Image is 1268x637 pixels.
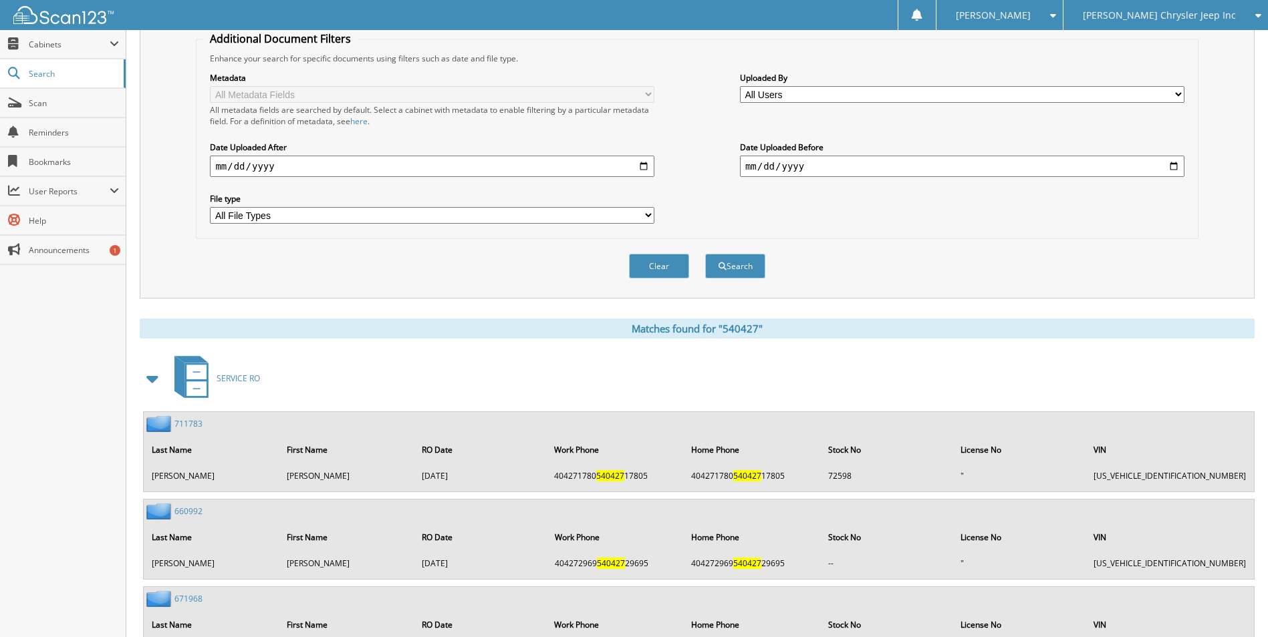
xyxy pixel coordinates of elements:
a: 711783 [174,418,203,429]
th: First Name [280,523,414,551]
div: Enhance your search for specific documents using filters such as date and file type. [203,53,1190,64]
th: VIN [1087,523,1253,551]
td: [DATE] [415,465,547,487]
img: folder2.png [146,503,174,519]
span: 540427 [733,558,761,569]
th: Stock No [821,436,953,463]
th: VIN [1087,436,1253,463]
img: scan123-logo-white.svg [13,6,114,24]
th: Work Phone [547,436,683,463]
th: Work Phone [548,523,684,551]
a: here [350,116,368,127]
span: Search [29,68,117,79]
span: Bookmarks [29,156,119,168]
span: User Reports [29,186,110,197]
th: License No [954,523,1086,551]
td: 404272969 29695 [548,552,684,574]
button: Search [705,254,765,278]
th: License No [954,436,1086,463]
span: Scan [29,97,119,109]
th: RO Date [415,523,547,551]
input: start [210,156,654,177]
label: Metadata [210,72,654,83]
th: Home Phone [684,436,820,463]
th: Last Name [145,523,279,551]
iframe: Chat Widget [1201,573,1268,637]
div: Matches found for "540427" [140,318,1255,339]
td: " [954,465,1086,487]
label: File type [210,193,654,204]
td: [PERSON_NAME] [145,465,279,487]
span: 540427 [597,558,625,569]
span: [PERSON_NAME] [956,11,1031,19]
td: 404271780 17805 [547,465,683,487]
div: All metadata fields are searched by default. Select a cabinet with metadata to enable filtering b... [210,104,654,127]
td: -- [821,552,953,574]
th: RO Date [415,436,547,463]
img: folder2.png [146,415,174,432]
td: [US_VEHICLE_IDENTIFICATION_NUMBER] [1087,465,1253,487]
span: 540427 [596,470,624,481]
span: Cabinets [29,39,110,50]
img: folder2.png [146,590,174,607]
a: 671968 [174,593,203,604]
td: [DATE] [415,552,547,574]
td: 404272969 29695 [684,552,820,574]
th: Stock No [821,523,953,551]
label: Date Uploaded Before [740,142,1184,153]
label: Date Uploaded After [210,142,654,153]
div: 1 [110,245,120,256]
span: Help [29,215,119,226]
a: 660992 [174,505,203,517]
td: 72598 [821,465,953,487]
td: 404271780 17805 [684,465,820,487]
th: Last Name [145,436,279,463]
a: SERVICE RO [166,352,260,405]
button: Clear [629,254,689,278]
span: Announcements [29,244,119,256]
td: [PERSON_NAME] [280,552,414,574]
th: First Name [280,436,414,463]
input: end [740,156,1184,177]
span: [PERSON_NAME] Chrysler Jeep Inc [1083,11,1236,19]
span: Reminders [29,127,119,138]
label: Uploaded By [740,72,1184,83]
td: [PERSON_NAME] [145,552,279,574]
td: [US_VEHICLE_IDENTIFICATION_NUMBER] [1087,552,1253,574]
legend: Additional Document Filters [203,31,358,46]
td: [PERSON_NAME] [280,465,414,487]
th: Home Phone [684,523,820,551]
span: 540427 [733,470,761,481]
td: " [954,552,1086,574]
span: SERVICE RO [217,373,260,384]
